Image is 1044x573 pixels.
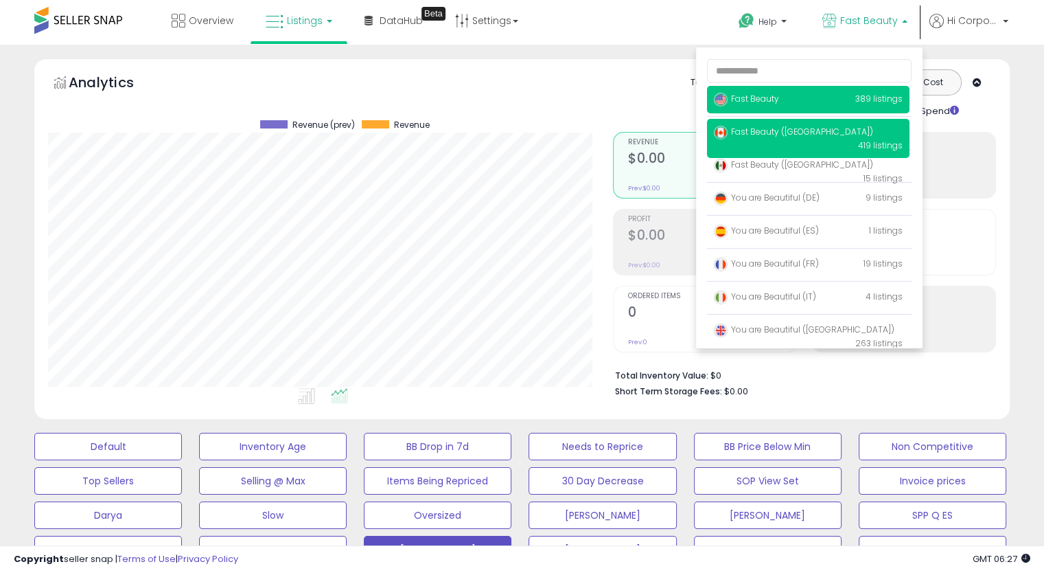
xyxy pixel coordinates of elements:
[34,536,182,563] button: Re-measure
[199,467,347,495] button: Selling @ Max
[34,467,182,495] button: Top Sellers
[866,192,903,203] span: 9 listings
[529,502,676,529] button: [PERSON_NAME]
[615,370,708,381] b: Total Inventory Value:
[694,433,842,460] button: BB Price Below Min
[869,225,903,236] span: 1 listings
[863,172,903,184] span: 15 listings
[628,338,647,346] small: Prev: 0
[714,159,728,172] img: mexico.png
[929,14,1008,45] a: Hi Corporate
[189,14,233,27] span: Overview
[628,304,797,323] h2: 0
[628,150,797,169] h2: $0.00
[714,324,894,335] span: You are Beautiful ([GEOGRAPHIC_DATA])
[855,337,903,349] span: 263 listings
[628,139,797,146] span: Revenue
[714,324,728,337] img: uk.png
[714,192,820,203] span: You are Beautiful (DE)
[364,536,511,563] button: [PERSON_NAME]
[199,433,347,460] button: Inventory Age
[178,552,238,565] a: Privacy Policy
[714,159,873,170] span: Fast Beauty ([GEOGRAPHIC_DATA])
[615,366,986,383] li: $0
[724,385,748,398] span: $0.00
[529,536,676,563] button: [PERSON_NAME]
[859,502,1006,529] button: SPP Q ES
[34,433,182,460] button: Default
[714,93,728,106] img: usa.png
[364,467,511,495] button: Items Being Repriced
[694,536,842,563] button: COGS report CAN
[714,126,873,137] span: Fast Beauty ([GEOGRAPHIC_DATA])
[855,93,903,104] span: 389 listings
[714,258,819,269] span: You are Beautiful (FR)
[840,14,898,27] span: Fast Beauty
[380,14,423,27] span: DataHub
[292,120,355,130] span: Revenue (prev)
[628,216,797,223] span: Profit
[947,14,999,27] span: Hi Corporate
[866,291,903,302] span: 4 listings
[859,536,1006,563] button: COGS report US
[199,502,347,529] button: Slow
[529,467,676,495] button: 30 Day Decrease
[364,433,511,460] button: BB Drop in 7d
[628,184,660,192] small: Prev: $0.00
[863,258,903,269] span: 19 listings
[14,552,64,565] strong: Copyright
[628,261,660,269] small: Prev: $0.00
[199,536,347,563] button: Sofia
[858,139,903,151] span: 419 listings
[287,14,323,27] span: Listings
[529,433,676,460] button: Needs to Reprice
[728,2,800,45] a: Help
[117,552,176,565] a: Terms of Use
[714,291,816,302] span: You are Beautiful (IT)
[859,433,1006,460] button: Non Competitive
[714,225,819,236] span: You are Beautiful (ES)
[758,16,777,27] span: Help
[714,258,728,271] img: france.png
[859,467,1006,495] button: Invoice prices
[421,7,445,21] div: Tooltip anchor
[973,552,1030,565] span: 2025-09-11 06:27 GMT
[714,93,779,104] span: Fast Beauty
[714,291,728,304] img: italy.png
[615,385,722,397] b: Short Term Storage Fees:
[694,467,842,495] button: SOP View Set
[34,502,182,529] button: Darya
[714,192,728,205] img: germany.png
[14,553,238,566] div: seller snap | |
[691,76,744,89] div: Totals For
[394,120,430,130] span: Revenue
[364,502,511,529] button: Oversized
[738,12,755,30] i: Get Help
[714,225,728,238] img: spain.png
[628,293,797,300] span: Ordered Items
[714,126,728,139] img: canada.png
[69,73,161,95] h5: Analytics
[694,502,842,529] button: [PERSON_NAME]
[628,227,797,246] h2: $0.00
